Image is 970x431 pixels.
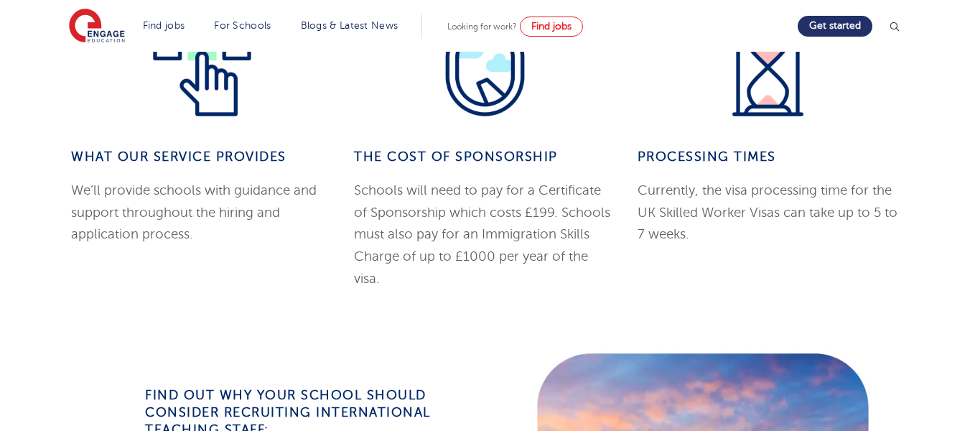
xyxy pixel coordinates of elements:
span: Looking for work? [447,22,517,32]
span: Find jobs [531,21,572,32]
a: Blogs & Latest News [301,20,398,31]
a: Find jobs [520,17,583,37]
b: The Cost of Sponsorship [354,149,558,164]
a: Find jobs [143,20,185,31]
span: Schools will need to pay for a Certificate of Sponsorship which costs £199. Schools must also pay... [354,183,610,286]
span: We’ll provide schools with guidance and support throughout the hiring and application process. [71,183,317,241]
b: Processing Times [638,149,776,164]
b: What our service provides [71,149,286,164]
span: Currently, the visa processing time for the UK Skilled Worker Visas can take up to 5 to 7 weeks. [638,183,897,241]
img: Engage Education [69,9,125,45]
a: For Schools [214,20,271,31]
a: Get started [798,16,872,37]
